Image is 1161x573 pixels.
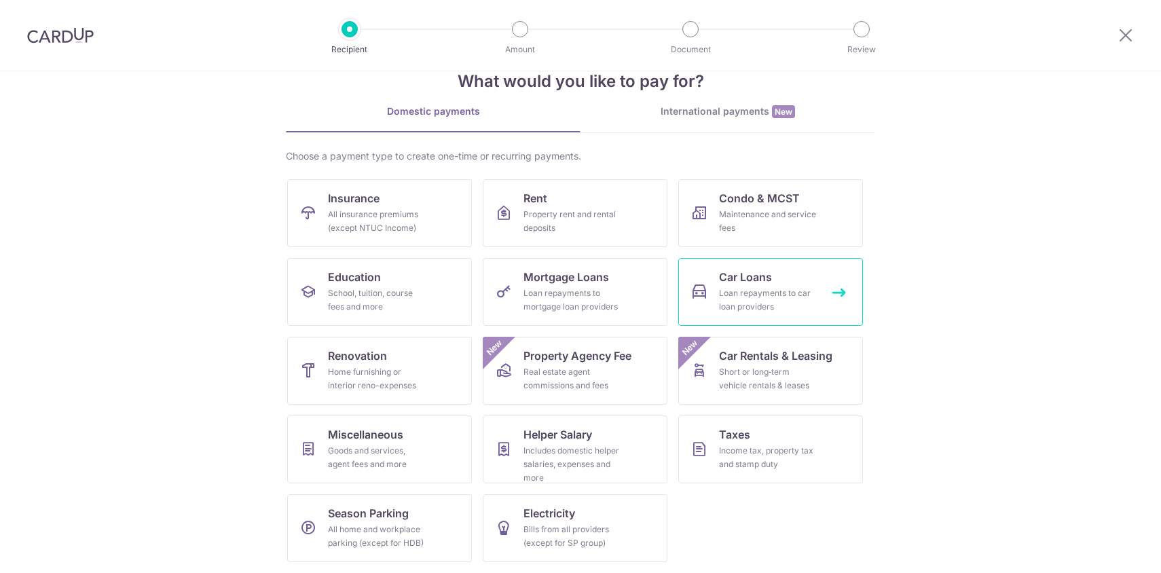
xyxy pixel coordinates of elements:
[523,190,547,206] span: Rent
[287,258,472,326] a: EducationSchool, tuition, course fees and more
[328,190,380,206] span: Insurance
[719,365,817,392] div: Short or long‑term vehicle rentals & leases
[483,179,667,247] a: RentProperty rent and rental deposits
[299,43,400,56] p: Recipient
[679,337,701,359] span: New
[328,269,381,285] span: Education
[523,286,621,314] div: Loan repayments to mortgage loan providers
[678,258,863,326] a: Car LoansLoan repayments to car loan providers
[580,105,875,119] div: International payments
[719,348,832,364] span: Car Rentals & Leasing
[523,444,621,485] div: Includes domestic helper salaries, expenses and more
[523,523,621,550] div: Bills from all providers (except for SP group)
[678,179,863,247] a: Condo & MCSTMaintenance and service fees
[719,190,800,206] span: Condo & MCST
[678,415,863,483] a: TaxesIncome tax, property tax and stamp duty
[523,348,631,364] span: Property Agency Fee
[287,179,472,247] a: InsuranceAll insurance premiums (except NTUC Income)
[27,27,94,43] img: CardUp
[678,337,863,405] a: Car Rentals & LeasingShort or long‑term vehicle rentals & leasesNew
[328,444,426,471] div: Goods and services, agent fees and more
[483,337,667,405] a: Property Agency FeeReal estate agent commissions and feesNew
[811,43,912,56] p: Review
[328,208,426,235] div: All insurance premiums (except NTUC Income)
[286,149,875,163] div: Choose a payment type to create one-time or recurring payments.
[287,415,472,483] a: MiscellaneousGoods and services, agent fees and more
[483,258,667,326] a: Mortgage LoansLoan repayments to mortgage loan providers
[719,426,750,443] span: Taxes
[328,505,409,521] span: Season Parking
[328,286,426,314] div: School, tuition, course fees and more
[287,494,472,562] a: Season ParkingAll home and workplace parking (except for HDB)
[523,208,621,235] div: Property rent and rental deposits
[483,494,667,562] a: ElectricityBills from all providers (except for SP group)
[470,43,570,56] p: Amount
[286,105,580,118] div: Domestic payments
[328,426,403,443] span: Miscellaneous
[719,208,817,235] div: Maintenance and service fees
[328,348,387,364] span: Renovation
[523,505,575,521] span: Electricity
[328,523,426,550] div: All home and workplace parking (except for HDB)
[483,415,667,483] a: Helper SalaryIncludes domestic helper salaries, expenses and more
[640,43,741,56] p: Document
[287,337,472,405] a: RenovationHome furnishing or interior reno-expenses
[772,105,795,118] span: New
[523,426,592,443] span: Helper Salary
[719,286,817,314] div: Loan repayments to car loan providers
[523,365,621,392] div: Real estate agent commissions and fees
[483,337,506,359] span: New
[719,444,817,471] div: Income tax, property tax and stamp duty
[523,269,609,285] span: Mortgage Loans
[328,365,426,392] div: Home furnishing or interior reno-expenses
[286,69,875,94] h4: What would you like to pay for?
[719,269,772,285] span: Car Loans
